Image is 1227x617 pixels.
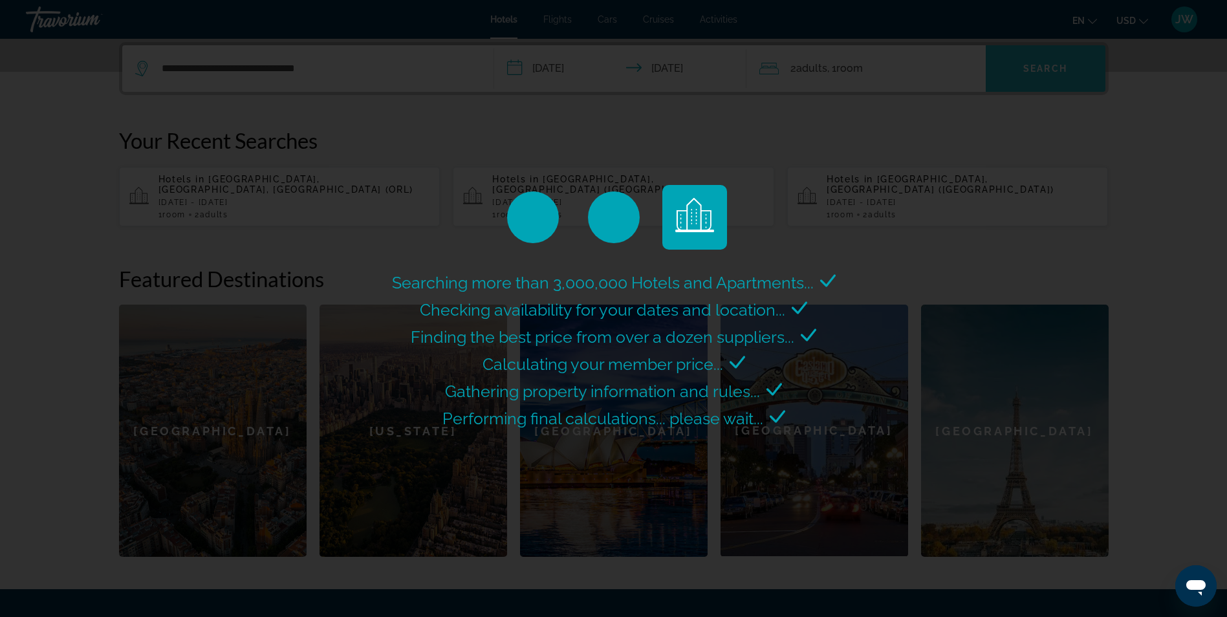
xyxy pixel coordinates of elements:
span: Searching more than 3,000,000 Hotels and Apartments... [392,273,814,292]
span: Finding the best price from over a dozen suppliers... [411,327,794,347]
span: Performing final calculations... please wait... [442,409,763,428]
span: Calculating your member price... [483,354,723,374]
span: Gathering property information and rules... [445,382,760,401]
iframe: Button to launch messaging window [1175,565,1217,607]
span: Checking availability for your dates and location... [420,300,785,319]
